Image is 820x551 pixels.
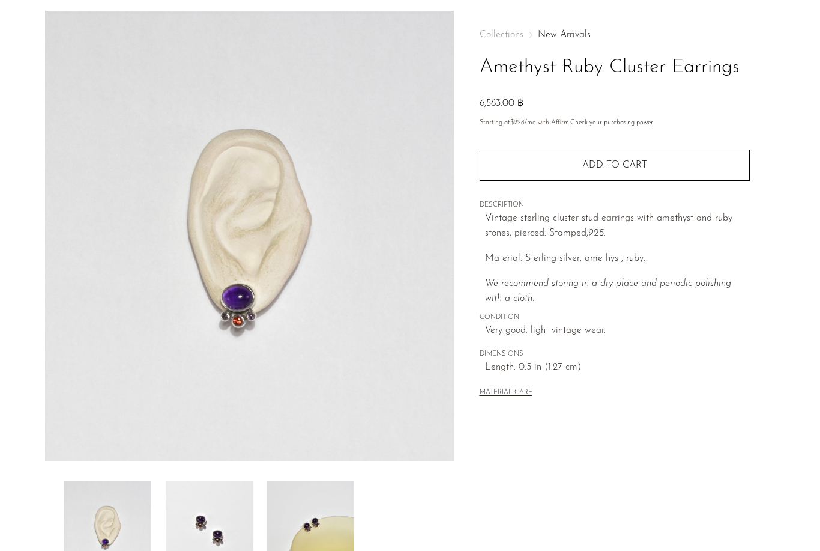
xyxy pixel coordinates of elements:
[480,52,750,83] h1: Amethyst Ruby Cluster Earrings
[485,211,750,242] p: Vintage sterling cluster stud earrings with amethyst and ruby stones, pierced. Stamped,
[510,120,525,126] span: $228
[485,323,750,339] span: Very good; light vintage wear.
[480,150,750,181] button: Add to cart
[480,30,523,40] span: Collections
[480,30,750,40] nav: Breadcrumbs
[480,349,750,360] span: DIMENSIONS
[570,120,653,126] a: Check your purchasing power - Learn more about Affirm Financing (opens in modal)
[480,99,523,108] span: 6,563.00 ฿
[45,11,454,461] img: Amethyst Ruby Cluster Earrings
[480,118,750,129] p: Starting at /mo with Affirm.
[485,360,750,376] span: Length: 0.5 in (1.27 cm)
[480,312,750,323] span: CONDITION
[480,200,750,211] span: DESCRIPTION
[588,228,606,238] em: 925.
[582,160,647,170] span: Add to cart
[485,279,731,304] i: We recommend storing in a dry place and periodic polishing with a cloth.
[485,251,750,267] p: Material: Sterling silver, amethyst, ruby.
[480,389,532,398] button: MATERIAL CARE
[538,30,591,40] a: New Arrivals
